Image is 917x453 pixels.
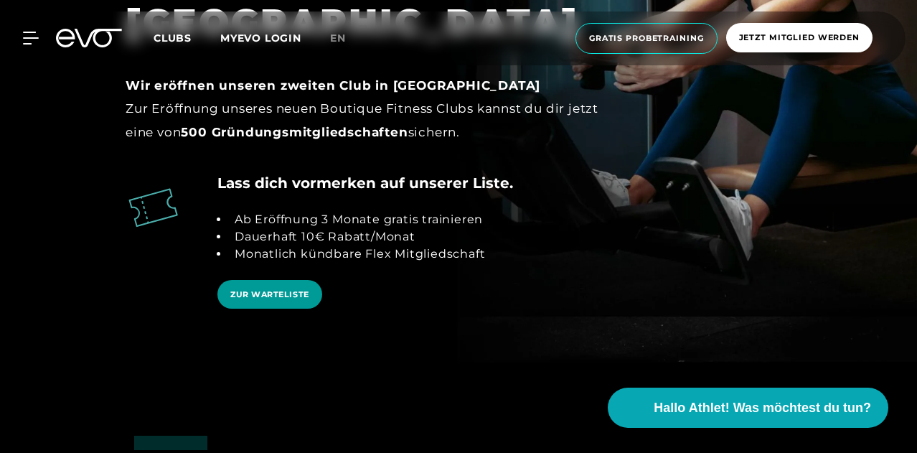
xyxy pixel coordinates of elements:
[739,32,860,44] span: Jetzt Mitglied werden
[154,32,192,45] span: Clubs
[217,172,513,194] h4: Lass dich vormerken auf unserer Liste.
[154,31,220,45] a: Clubs
[229,228,485,246] li: Dauerhaft 10€ Rabatt/Monat
[330,30,363,47] a: en
[181,125,408,139] strong: 500 Gründungsmitgliedschaften
[126,78,540,93] strong: Wir eröffnen unseren zweiten Club in [GEOGRAPHIC_DATA]
[654,398,871,418] span: Hallo Athlet! Was möchtest du tun?
[229,246,485,263] li: Monatlich kündbare Flex Mitgliedschaft
[229,211,485,228] li: Ab Eröffnung 3 Monate gratis trainieren
[608,388,888,428] button: Hallo Athlet! Was möchtest du tun?
[722,23,877,54] a: Jetzt Mitglied werden
[330,32,346,45] span: en
[589,32,704,45] span: Gratis Probetraining
[126,74,619,144] div: Zur Eröffnung unseres neuen Boutique Fitness Clubs kannst du dir jetzt eine von sichern.
[217,280,322,309] a: ZUR WARTELISTE
[571,23,722,54] a: Gratis Probetraining
[220,32,301,45] a: MYEVO LOGIN
[230,289,309,301] span: ZUR WARTELISTE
